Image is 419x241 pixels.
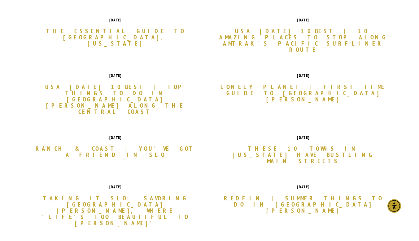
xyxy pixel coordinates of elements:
time: [DATE] [297,133,310,142]
time: [DATE] [109,133,122,142]
time: [DATE] [109,71,122,80]
a: The Essential Guide to [GEOGRAPHIC_DATA], [US_STATE] [31,28,200,47]
div: Accessibility Menu [387,199,401,213]
time: [DATE] [297,183,310,192]
time: [DATE] [297,16,310,25]
a: Taking it SLO: Savoring [GEOGRAPHIC_DATA][PERSON_NAME], where 'Life's Too Beautiful to [PERSON_NA... [31,195,200,226]
a: USA [DATE] 10Best | 10 amazing places to stop along Amtrak's Pacific Surfliner route [219,28,388,53]
time: [DATE] [297,71,310,80]
a: Lonely Planet | First Time Guide to [GEOGRAPHIC_DATA][PERSON_NAME] [219,84,388,102]
a: These 10 Towns in [US_STATE] Have Bustling Main Streets [219,145,388,164]
time: [DATE] [109,16,122,25]
a: Ranch & Coast | You’ve Got a Friend in SLO [31,145,200,158]
a: Redfin | Summer Things to Do in [GEOGRAPHIC_DATA][PERSON_NAME] [219,195,388,214]
a: USA [DATE] 10Best | Top things to do in [GEOGRAPHIC_DATA][PERSON_NAME] along the Central Coast [31,84,200,115]
time: [DATE] [109,183,122,192]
